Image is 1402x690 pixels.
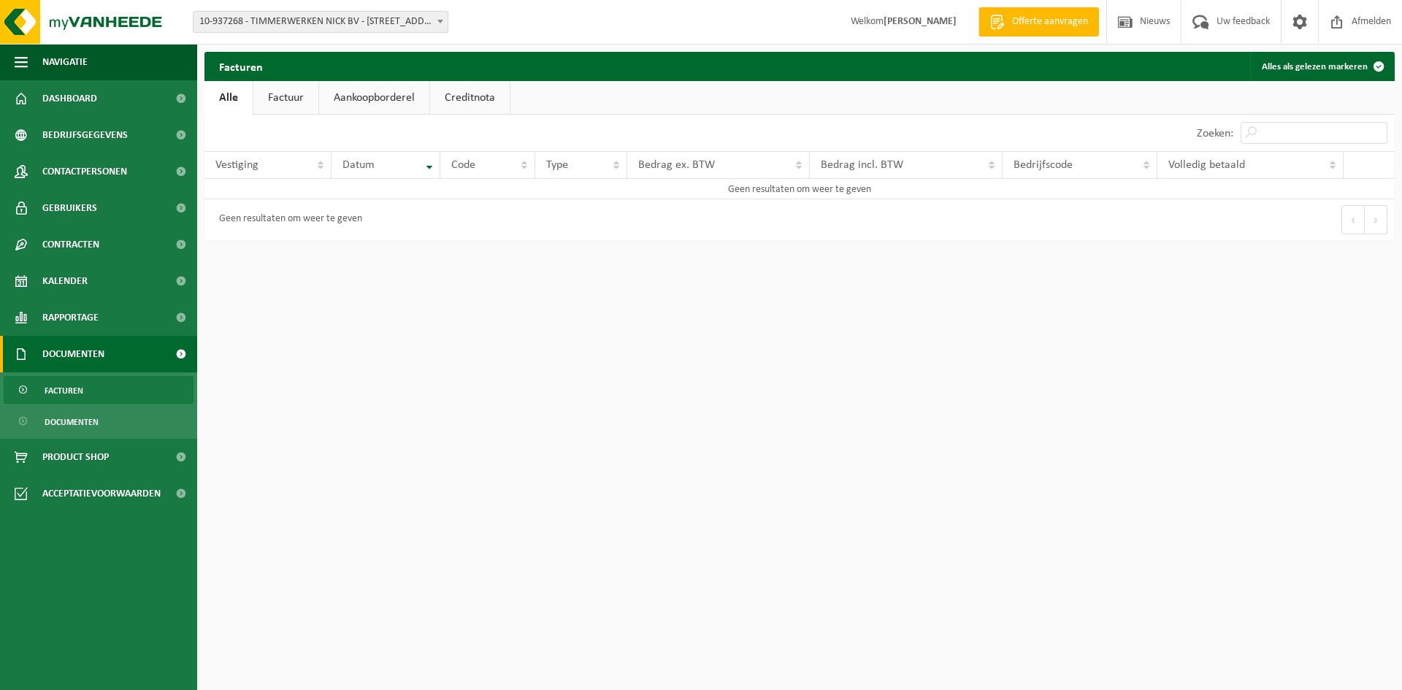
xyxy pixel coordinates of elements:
[42,153,127,190] span: Contactpersonen
[42,80,97,117] span: Dashboard
[42,117,128,153] span: Bedrijfsgegevens
[821,159,903,171] span: Bedrag incl. BTW
[193,11,448,33] span: 10-937268 - TIMMERWERKEN NICK BV - 8980 ZONNEBEKE, BESELARESTRAAT 53 A
[978,7,1099,37] a: Offerte aanvragen
[342,159,375,171] span: Datum
[215,159,258,171] span: Vestiging
[1168,159,1245,171] span: Volledig betaald
[42,263,88,299] span: Kalender
[45,377,83,405] span: Facturen
[884,16,957,27] strong: [PERSON_NAME]
[42,226,99,263] span: Contracten
[194,12,448,32] span: 10-937268 - TIMMERWERKEN NICK BV - 8980 ZONNEBEKE, BESELARESTRAAT 53 A
[42,439,109,475] span: Product Shop
[45,408,99,436] span: Documenten
[1341,205,1365,234] button: Previous
[204,81,253,115] a: Alle
[319,81,429,115] a: Aankoopborderel
[42,475,161,512] span: Acceptatievoorwaarden
[253,81,318,115] a: Factuur
[204,179,1395,199] td: Geen resultaten om weer te geven
[1197,128,1233,139] label: Zoeken:
[204,52,277,80] h2: Facturen
[1365,205,1387,234] button: Next
[546,159,568,171] span: Type
[42,190,97,226] span: Gebruikers
[430,81,510,115] a: Creditnota
[1250,52,1393,81] button: Alles als gelezen markeren
[42,299,99,336] span: Rapportage
[4,376,194,404] a: Facturen
[451,159,475,171] span: Code
[638,159,715,171] span: Bedrag ex. BTW
[1014,159,1073,171] span: Bedrijfscode
[42,44,88,80] span: Navigatie
[42,336,104,372] span: Documenten
[1008,15,1092,29] span: Offerte aanvragen
[4,407,194,435] a: Documenten
[212,207,362,233] div: Geen resultaten om weer te geven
